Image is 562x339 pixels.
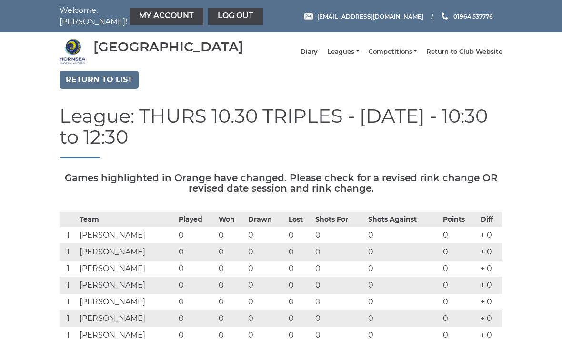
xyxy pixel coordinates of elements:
[77,294,176,310] td: [PERSON_NAME]
[286,212,313,227] th: Lost
[176,277,216,294] td: 0
[317,12,423,19] span: [EMAIL_ADDRESS][DOMAIN_NAME]
[453,12,493,19] span: 01964 537776
[246,277,286,294] td: 0
[60,227,77,244] td: 1
[313,261,366,277] td: 0
[216,261,246,277] td: 0
[60,294,77,310] td: 1
[313,310,366,327] td: 0
[130,8,203,25] a: My Account
[60,5,236,28] nav: Welcome, [PERSON_NAME]!
[77,227,176,244] td: [PERSON_NAME]
[60,261,77,277] td: 1
[60,277,77,294] td: 1
[246,294,286,310] td: 0
[77,261,176,277] td: [PERSON_NAME]
[366,227,441,244] td: 0
[478,277,502,294] td: + 0
[216,310,246,327] td: 0
[369,48,417,56] a: Competitions
[60,106,502,158] h1: League: THURS 10.30 TRIPLES - [DATE] - 10:30 to 12:30
[304,12,423,21] a: Email [EMAIL_ADDRESS][DOMAIN_NAME]
[440,12,493,21] a: Phone us 01964 537776
[246,261,286,277] td: 0
[441,261,478,277] td: 0
[246,310,286,327] td: 0
[478,244,502,261] td: + 0
[286,277,313,294] td: 0
[313,244,366,261] td: 0
[176,212,216,227] th: Played
[60,173,502,194] h5: Games highlighted in Orange have changed. Please check for a revised rink change OR revised date ...
[478,212,502,227] th: Diff
[216,244,246,261] td: 0
[442,12,448,20] img: Phone us
[366,261,441,277] td: 0
[366,310,441,327] td: 0
[286,244,313,261] td: 0
[176,227,216,244] td: 0
[313,294,366,310] td: 0
[60,244,77,261] td: 1
[60,39,86,65] img: Hornsea Bowls Centre
[366,212,441,227] th: Shots Against
[216,277,246,294] td: 0
[286,310,313,327] td: 0
[441,277,478,294] td: 0
[286,227,313,244] td: 0
[478,227,502,244] td: + 0
[304,13,313,20] img: Email
[313,277,366,294] td: 0
[478,294,502,310] td: + 0
[93,39,243,54] div: [GEOGRAPHIC_DATA]
[478,310,502,327] td: + 0
[366,277,441,294] td: 0
[60,71,139,89] a: Return to list
[208,8,263,25] a: Log out
[246,244,286,261] td: 0
[286,261,313,277] td: 0
[60,310,77,327] td: 1
[77,277,176,294] td: [PERSON_NAME]
[216,212,246,227] th: Won
[77,310,176,327] td: [PERSON_NAME]
[176,261,216,277] td: 0
[77,244,176,261] td: [PERSON_NAME]
[327,48,359,56] a: Leagues
[77,212,176,227] th: Team
[313,212,366,227] th: Shots For
[301,48,318,56] a: Diary
[216,227,246,244] td: 0
[441,294,478,310] td: 0
[286,294,313,310] td: 0
[246,227,286,244] td: 0
[366,294,441,310] td: 0
[478,261,502,277] td: + 0
[441,212,478,227] th: Points
[426,48,502,56] a: Return to Club Website
[216,294,246,310] td: 0
[176,294,216,310] td: 0
[441,310,478,327] td: 0
[366,244,441,261] td: 0
[441,227,478,244] td: 0
[441,244,478,261] td: 0
[246,212,286,227] th: Drawn
[176,244,216,261] td: 0
[176,310,216,327] td: 0
[313,227,366,244] td: 0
